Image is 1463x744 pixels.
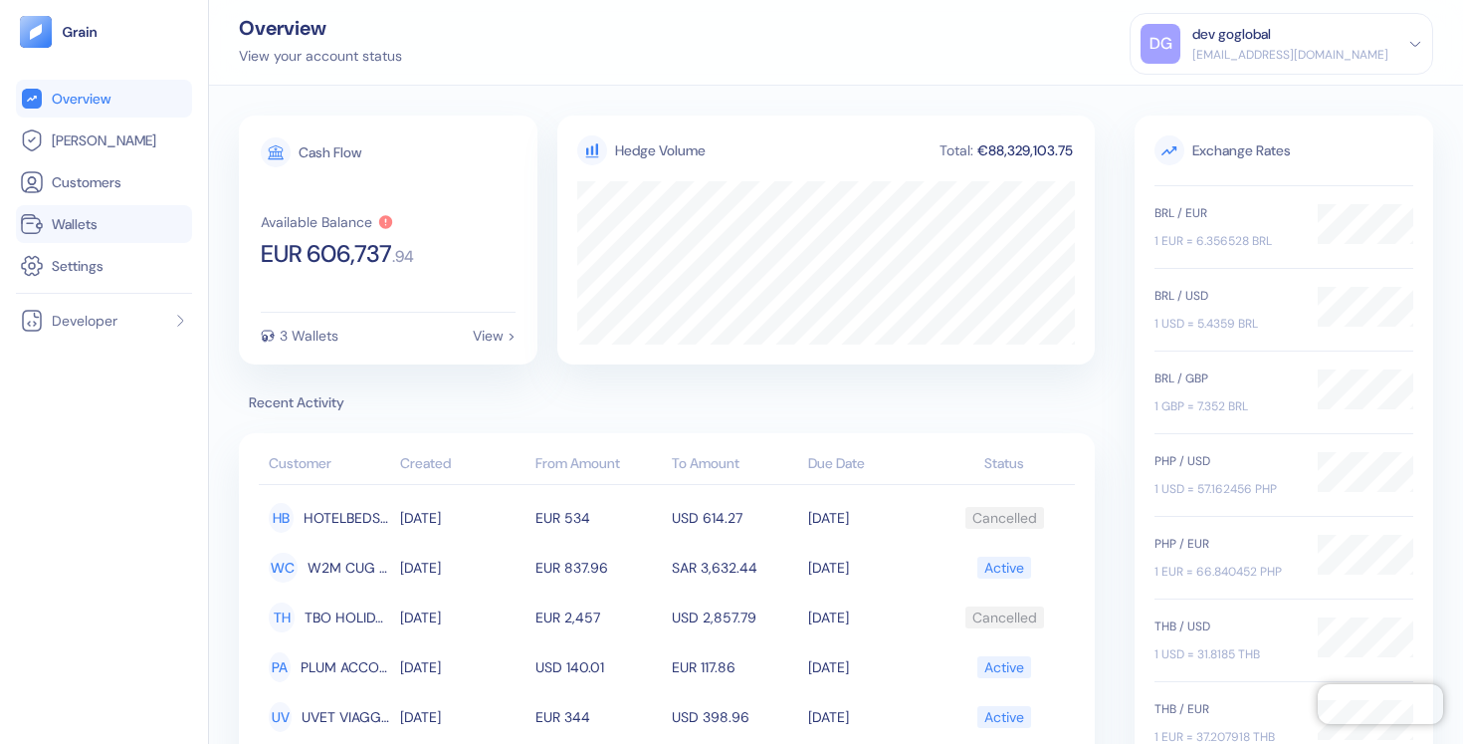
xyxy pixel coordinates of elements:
[1154,645,1298,663] div: 1 USD = 31.8185 THB
[395,445,531,485] th: Created
[803,493,940,543] td: [DATE]
[1154,452,1298,470] div: PHP / USD
[392,249,414,265] span: . 94
[667,445,803,485] th: To Amount
[1154,204,1298,222] div: BRL / EUR
[972,501,1037,535] div: Cancelled
[20,212,188,236] a: Wallets
[473,329,516,343] div: View >
[259,445,395,485] th: Customer
[615,140,706,161] div: Hedge Volume
[1154,618,1298,635] div: THB / USD
[803,642,940,692] td: [DATE]
[305,601,389,634] span: TBO HOLIDAYS OE
[1154,232,1298,250] div: 1 EUR = 6.356528 BRL
[280,329,338,343] div: 3 Wallets
[395,692,531,742] td: [DATE]
[530,593,667,642] td: EUR 2,457
[667,493,803,543] td: USD 614.27
[20,254,188,278] a: Settings
[972,601,1037,634] div: Cancelled
[395,543,531,593] td: [DATE]
[302,700,390,734] span: UVET VIAGGI DIRECT - XML
[395,642,531,692] td: [DATE]
[667,593,803,642] td: USD 2,857.79
[530,543,667,593] td: EUR 837.96
[261,242,392,266] span: EUR 606,737
[530,445,667,485] th: From Amount
[239,18,402,38] div: Overview
[803,692,940,742] td: [DATE]
[984,650,1024,684] div: Active
[530,642,667,692] td: USD 140.01
[52,172,121,192] span: Customers
[943,453,1065,474] div: Status
[20,16,52,48] img: logo-tablet-V2.svg
[1154,535,1298,553] div: PHP / EUR
[269,553,298,583] div: WC
[269,652,291,682] div: PA
[530,493,667,543] td: EUR 534
[667,543,803,593] td: SAR 3,632.44
[52,130,156,150] span: [PERSON_NAME]
[269,603,295,632] div: TH
[938,143,975,157] div: Total:
[52,89,110,109] span: Overview
[803,543,940,593] td: [DATE]
[984,551,1024,585] div: Active
[269,503,294,533] div: HB
[52,311,117,331] span: Developer
[304,501,390,535] span: HOTELBEDS B2B XML
[261,215,372,229] div: Available Balance
[62,25,99,39] img: logo
[1154,700,1298,718] div: THB / EUR
[1154,370,1298,387] div: BRL / GBP
[1154,480,1298,498] div: 1 USD = 57.162456 PHP
[52,256,104,276] span: Settings
[1154,397,1298,415] div: 1 GBP = 7.352 BRL
[52,214,98,234] span: Wallets
[20,170,188,194] a: Customers
[803,445,940,485] th: Due Date
[299,145,361,159] div: Cash Flow
[239,392,1095,413] span: Recent Activity
[984,700,1024,734] div: Active
[20,128,188,152] a: [PERSON_NAME]
[308,551,390,585] span: W2M CUG HP
[1192,46,1388,64] div: [EMAIL_ADDRESS][DOMAIN_NAME]
[395,593,531,642] td: [DATE]
[667,692,803,742] td: USD 398.96
[803,593,940,642] td: [DATE]
[530,692,667,742] td: EUR 344
[1192,24,1271,45] div: dev goglobal
[1154,135,1413,165] span: Exchange Rates
[975,143,1075,157] div: €88,329,103.75
[239,46,402,67] div: View your account status
[395,493,531,543] td: [DATE]
[20,87,188,111] a: Overview
[1154,563,1298,581] div: 1 EUR = 66.840452 PHP
[261,214,394,230] button: Available Balance
[1141,24,1180,64] div: DG
[667,642,803,692] td: EUR 117.86
[1154,287,1298,305] div: BRL / USD
[1318,684,1443,724] iframe: Chatra live chat
[1154,315,1298,333] div: 1 USD = 5.4359 BRL
[301,650,390,684] span: PLUM ACCOMMODATION XML RA
[269,702,292,732] div: UV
